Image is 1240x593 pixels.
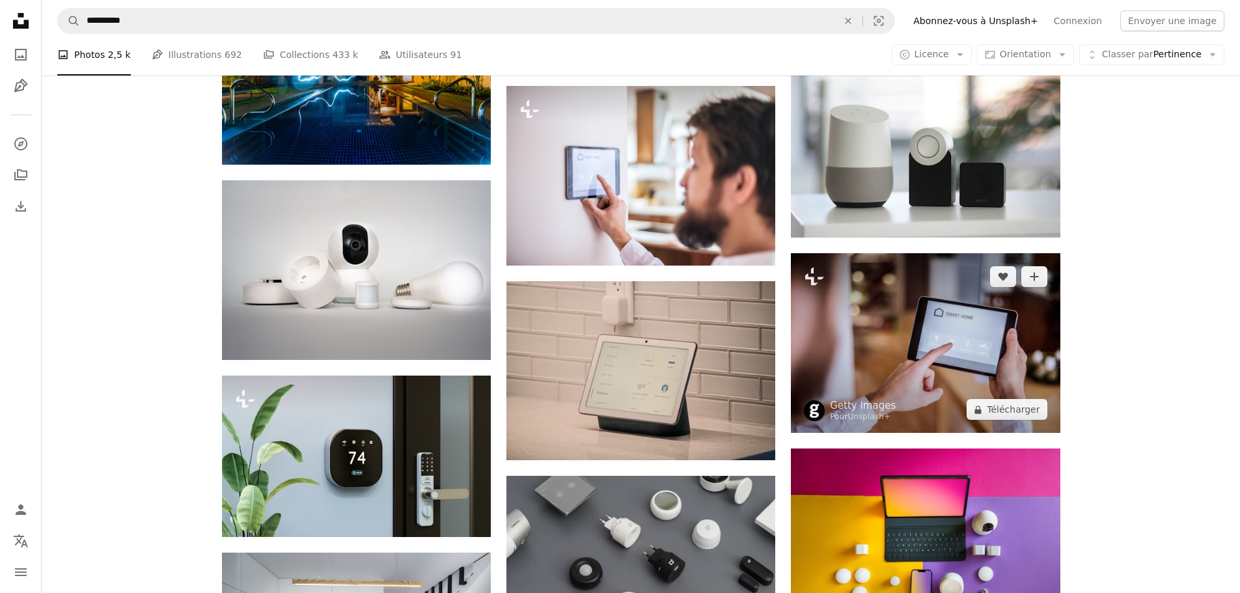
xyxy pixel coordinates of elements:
a: Utilisateurs 91 [379,34,462,76]
a: Abonnez-vous à Unsplash+ [905,10,1046,31]
a: Photos [8,42,34,68]
a: Illustrations 692 [152,34,242,76]
a: Une tablette blanche avec un écran [506,365,775,376]
span: Classer par [1102,49,1153,59]
span: 91 [450,48,462,62]
img: Un groupe d’appareils électroniques assis sur une table [222,180,491,360]
a: Connexion [1046,10,1110,31]
button: Classer parPertinence [1079,44,1224,65]
a: icône [506,559,775,571]
a: Unsplash+ [847,412,890,421]
a: Une pièce avec une plante et un thermostaer sur le mur [222,450,491,462]
img: Accéder au profil de Getty Images [804,400,825,421]
button: Télécharger [967,399,1047,420]
a: Une tablette avec système de contrôle de la maison intelligente. Une tablette avec système de con... [506,169,775,181]
button: Langue [8,528,34,554]
a: Collections 433 k [263,34,358,76]
span: Licence [915,49,949,59]
img: Une tablette blanche avec un écran [506,281,775,460]
a: haut-parleur intelligent Google blanc et gris et deux haut-parleurs noirs [791,142,1060,154]
button: Rechercher sur Unsplash [58,8,80,33]
a: Historique de téléchargement [8,193,34,219]
a: Réflexion de la lumière bleue traversant au-dessus de la piscine près de la maison pendant la nuit [222,69,491,81]
a: Accueil — Unsplash [8,8,34,36]
button: Menu [8,559,34,585]
a: Collections [8,162,34,188]
a: Getty Images [830,399,896,412]
button: Effacer [834,8,862,33]
button: Envoyer une image [1120,10,1224,31]
a: Un groupe d’appareils électroniques assis sur une table [222,264,491,276]
a: Connexion / S’inscrire [8,497,34,523]
img: Une tablette avec système de contrôle de la maison intelligente. Une tablette avec système de con... [791,253,1060,433]
a: un ordinateur portable posé sur une table [791,542,1060,553]
img: Une tablette avec système de contrôle de la maison intelligente. Une tablette avec système de con... [506,86,775,266]
span: Orientation [1000,49,1051,59]
img: Une pièce avec une plante et un thermostaer sur le mur [222,376,491,537]
span: 692 [225,48,242,62]
span: Pertinence [1102,48,1202,61]
button: Recherche de visuels [863,8,894,33]
div: Pour [830,412,896,422]
button: Orientation [977,44,1074,65]
span: 433 k [333,48,358,62]
a: Une tablette avec système de contrôle de la maison intelligente. Une tablette avec système de con... [791,337,1060,349]
a: Illustrations [8,73,34,99]
form: Rechercher des visuels sur tout le site [57,8,895,34]
button: Licence [892,44,972,65]
a: Explorer [8,131,34,157]
button: Ajouter à la collection [1021,266,1047,287]
button: J’aime [990,266,1016,287]
img: haut-parleur intelligent Google blanc et gris et deux haut-parleurs noirs [791,59,1060,238]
